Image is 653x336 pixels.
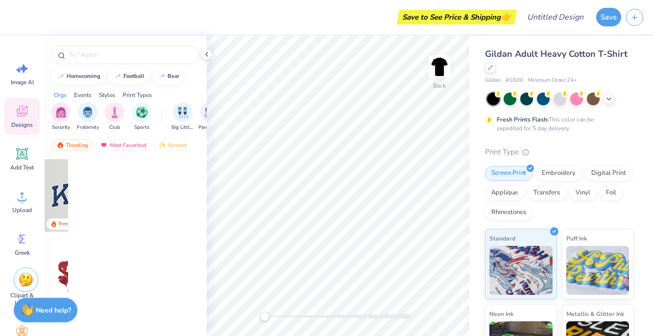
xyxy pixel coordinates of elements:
[489,246,553,295] img: Standard
[132,102,151,131] div: filter for Sports
[158,142,166,148] img: newest.gif
[535,166,582,181] div: Embroidery
[57,73,65,79] img: trend_line.gif
[260,312,269,321] div: Accessibility label
[105,102,124,131] div: filter for Club
[485,76,501,85] span: Gildan
[497,116,549,123] strong: Fresh Prints Flash:
[100,142,108,148] img: most_fav.gif
[489,233,515,243] span: Standard
[136,107,147,118] img: Sports Image
[51,102,71,131] div: filter for Sorority
[54,91,67,99] div: Orgs
[433,81,446,90] div: Back
[152,69,184,84] button: bear
[114,73,121,79] img: trend_line.gif
[519,7,591,27] input: Untitled Design
[109,124,120,131] span: Club
[168,73,179,79] div: bear
[11,78,34,86] span: Image AI
[99,91,115,99] div: Styles
[6,291,38,307] span: Clipart & logos
[12,206,32,214] span: Upload
[528,76,577,85] span: Minimum Order: 24 +
[132,102,151,131] button: filter button
[527,186,566,200] div: Transfers
[497,115,617,133] div: This color can be expedited for 5 day delivery.
[489,309,513,319] span: Neon Ink
[96,139,151,151] div: Most Favorited
[68,50,193,60] input: Try "Alpha"
[399,10,514,24] div: Save to See Price & Shipping
[82,107,93,118] img: Fraternity Image
[77,102,99,131] div: filter for Fraternity
[36,306,71,315] strong: Need help?
[204,107,216,118] img: Parent's Weekend Image
[569,186,597,200] div: Vinyl
[55,107,67,118] img: Sorority Image
[67,73,100,79] div: homecoming
[596,8,621,26] button: Save
[198,124,221,131] span: Parent's Weekend
[177,107,188,118] img: Big Little Reveal Image
[74,91,92,99] div: Events
[122,91,152,99] div: Print Types
[56,142,64,148] img: trending.gif
[501,11,511,23] span: 👉
[485,205,532,220] div: Rhinestones
[566,309,624,319] span: Metallic & Glitter Ink
[171,102,194,131] div: filter for Big Little Reveal
[485,186,524,200] div: Applique
[171,124,194,131] span: Big Little Reveal
[77,102,99,131] button: filter button
[485,166,532,181] div: Screen Print
[109,107,120,118] img: Club Image
[485,146,633,158] div: Print Type
[10,164,34,171] span: Add Text
[15,249,30,257] span: Greek
[158,73,166,79] img: trend_line.gif
[108,69,149,84] button: football
[105,102,124,131] button: filter button
[52,139,93,151] div: Trending
[506,76,523,85] span: # G500
[430,57,449,76] img: Back
[485,48,628,60] span: Gildan Adult Heavy Cotton T-Shirt
[600,186,623,200] div: Foil
[566,246,629,295] img: Puff Ink
[198,102,221,131] button: filter button
[585,166,632,181] div: Digital Print
[52,124,70,131] span: Sorority
[198,102,221,131] div: filter for Parent's Weekend
[566,233,587,243] span: Puff Ink
[11,121,33,129] span: Designs
[134,124,149,131] span: Sports
[171,102,194,131] button: filter button
[58,220,78,228] div: Trending
[51,102,71,131] button: filter button
[154,139,191,151] div: Newest
[51,69,105,84] button: homecoming
[77,124,99,131] span: Fraternity
[123,73,145,79] div: football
